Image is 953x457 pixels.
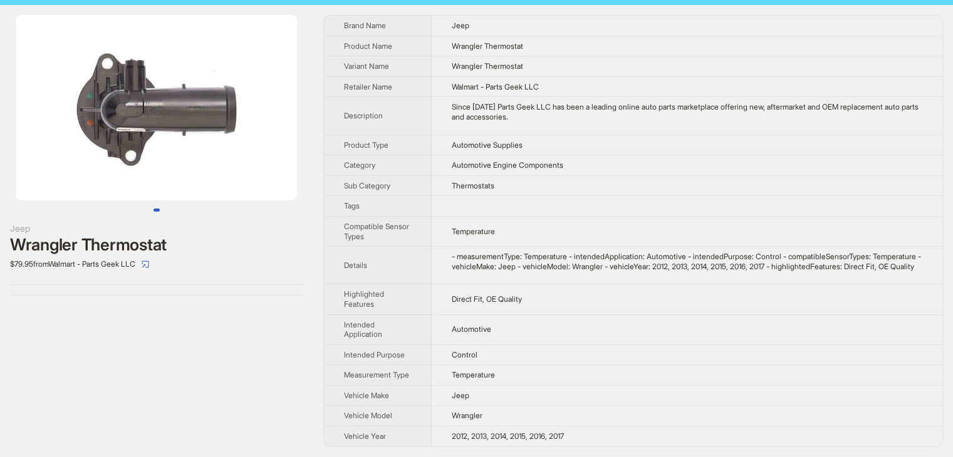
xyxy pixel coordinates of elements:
button: Go to slide 1 [154,208,160,212]
span: Details [344,260,367,270]
span: Temperature [452,370,495,379]
span: Vehicle Year [344,431,386,441]
span: Intended Application [344,320,382,339]
div: - measurementType: Temperature - intendedApplication: Automotive - intendedPurpose: Control - com... [452,252,922,271]
span: Automotive Supplies [452,140,523,150]
span: Variant Name [344,61,389,71]
span: Wrangler [452,411,482,420]
span: Direct Fit, OE Quality [452,294,522,304]
span: Description [344,111,383,120]
span: Walmart - Parts Geek LLC [452,82,539,91]
span: Vehicle Model [344,411,392,420]
span: Compatible Sensor Types [344,222,409,241]
div: Jeep [10,222,303,235]
span: Temperature [452,227,495,236]
span: Control [452,350,477,359]
span: Wrangler Thermostat [452,41,523,51]
div: Since 2008 Parts Geek LLC has been a leading online auto parts marketplace offering new, aftermar... [452,102,922,121]
span: Thermostats [452,181,494,190]
div: Wrangler Thermostat [10,235,303,254]
span: Brand Name [344,21,386,30]
span: Retailer Name [344,82,392,91]
span: Sub Category [344,181,390,190]
span: Vehicle Make [344,391,389,400]
span: Intended Purpose [344,350,405,359]
span: Tags [344,201,360,210]
span: select [142,260,149,268]
span: Automotive [452,324,491,334]
span: Highlighted Features [344,289,384,309]
span: Jeep [452,391,469,400]
span: Wrangler Thermostat [452,61,523,71]
img: Wrangler Thermostat Wrangler Thermostat image 1 [16,15,297,200]
div: $79.95 from Walmart - Parts Geek LLC [10,254,303,274]
span: Automotive Engine Components [452,160,563,170]
span: Category [344,160,375,170]
span: Measurement Type [344,370,409,379]
span: Product Name [344,41,392,51]
span: 2012, 2013, 2014, 2015, 2016, 2017 [452,431,564,441]
span: Jeep [452,21,469,30]
span: Product Type [344,140,388,150]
